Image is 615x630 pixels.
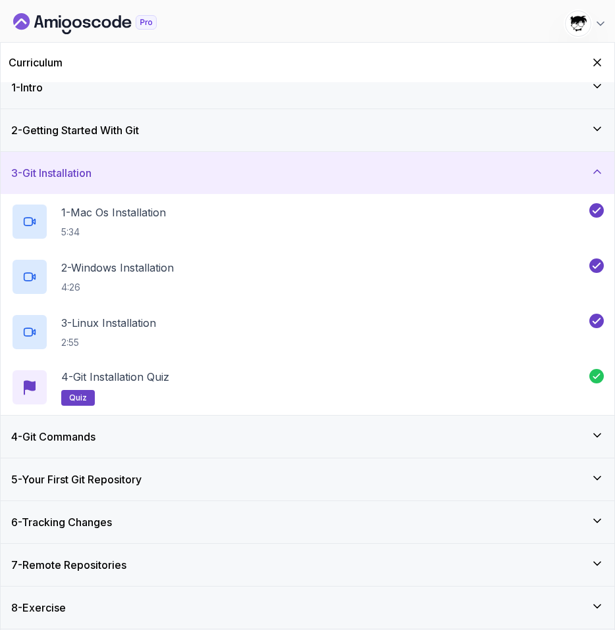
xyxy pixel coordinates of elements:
[61,226,166,239] p: 5:34
[11,80,43,95] h3: 1 - Intro
[1,587,614,629] button: 8-Exercise
[11,369,604,406] button: 4-Git Installation Quizquiz
[11,314,604,351] button: 3-Linux Installation2:55
[1,458,614,500] button: 5-Your First Git Repository
[1,152,614,194] button: 3-Git Installation
[11,203,604,240] button: 1-Mac Os Installation5:34
[566,11,591,36] img: user profile image
[588,53,606,72] button: Hide Curriculum for mobile
[11,557,126,573] h3: 7 - Remote Repositories
[1,109,614,151] button: 2-Getting Started With Git
[1,66,614,109] button: 1-Intro
[69,393,87,403] span: quiz
[11,600,66,616] h3: 8 - Exercise
[61,281,174,294] p: 4:26
[61,260,174,276] p: 2 - Windows Installation
[61,369,169,385] p: 4 - Git Installation Quiz
[565,11,607,37] button: user profile image
[11,472,142,487] h3: 5 - Your First Git Repository
[11,514,112,530] h3: 6 - Tracking Changes
[11,429,95,445] h3: 4 - Git Commands
[61,315,156,331] p: 3 - Linux Installation
[61,336,156,349] p: 2:55
[1,416,614,458] button: 4-Git Commands
[9,55,63,70] h2: Curriculum
[1,501,614,543] button: 6-Tracking Changes
[61,205,166,220] p: 1 - Mac Os Installation
[11,165,92,181] h3: 3 - Git Installation
[11,122,139,138] h3: 2 - Getting Started With Git
[1,544,614,586] button: 7-Remote Repositories
[13,13,187,34] a: Dashboard
[11,258,604,295] button: 2-Windows Installation4:26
